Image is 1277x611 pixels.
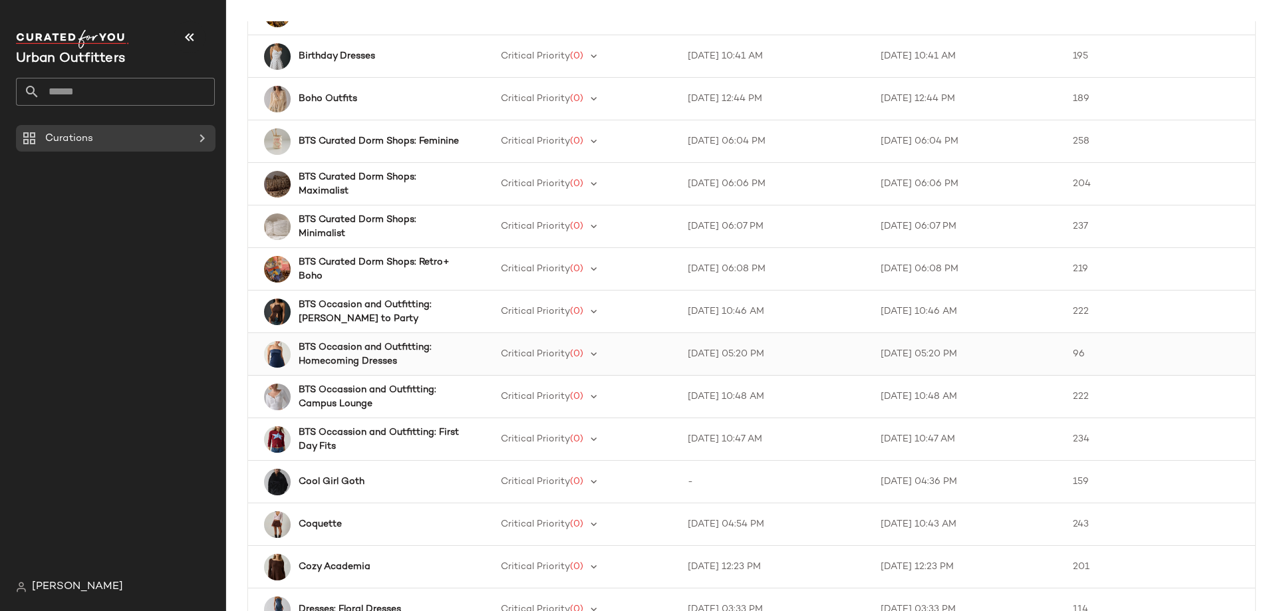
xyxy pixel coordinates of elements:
td: [DATE] 10:41 AM [870,35,1063,78]
b: Boho Outfits [299,92,357,106]
td: [DATE] 10:46 AM [677,291,870,333]
b: Birthday Dresses [299,49,375,63]
td: [DATE] 10:47 AM [677,418,870,461]
td: [DATE] 05:20 PM [870,333,1063,376]
img: 102050986_060_b [264,426,291,453]
span: (0) [570,392,583,402]
td: 222 [1062,291,1255,333]
span: Critical Priority [501,434,570,444]
b: BTS Curated Dorm Shops: Feminine [299,134,459,148]
span: Critical Priority [501,349,570,359]
b: BTS Occasion and Outfitting: Homecoming Dresses [299,340,461,368]
img: 103681524_000_b [264,256,291,283]
b: BTS Occassion and Outfitting: Campus Lounge [299,383,461,411]
b: Cozy Academia [299,560,370,574]
b: BTS Curated Dorm Shops: Retro+ Boho [299,255,461,283]
span: (0) [570,519,583,529]
td: 237 [1062,205,1255,248]
img: 102012036_010_b [264,384,291,410]
span: Critical Priority [501,264,570,274]
span: Critical Priority [501,136,570,146]
td: [DATE] 04:36 PM [870,461,1063,503]
span: Critical Priority [501,179,570,189]
td: [DATE] 05:20 PM [677,333,870,376]
span: (0) [570,264,583,274]
span: (0) [570,51,583,61]
span: Critical Priority [501,519,570,529]
span: (0) [570,136,583,146]
td: 96 [1062,333,1255,376]
img: 102068723_066_b [264,511,291,538]
span: Curations [45,131,93,146]
span: (0) [570,477,583,487]
td: [DATE] 12:23 PM [677,546,870,588]
td: [DATE] 10:48 AM [870,376,1063,418]
td: [DATE] 12:23 PM [870,546,1063,588]
b: BTS Curated Dorm Shops: Maximalist [299,170,461,198]
td: 189 [1062,78,1255,120]
td: 201 [1062,546,1255,588]
td: [DATE] 12:44 PM [677,78,870,120]
td: 195 [1062,35,1255,78]
img: 103434866_042_b [264,469,291,495]
td: [DATE] 10:41 AM [677,35,870,78]
td: [DATE] 10:43 AM [870,503,1063,546]
td: [DATE] 06:07 PM [677,205,870,248]
td: [DATE] 06:07 PM [870,205,1063,248]
td: 222 [1062,376,1255,418]
b: BTS Occasion and Outfitting: [PERSON_NAME] to Party [299,298,461,326]
span: (0) [570,221,583,231]
td: [DATE] 06:06 PM [870,163,1063,205]
span: Critical Priority [501,392,570,402]
b: BTS Occassion and Outfitting: First Day Fits [299,426,461,453]
img: 101946978_010_b [264,43,291,70]
span: Critical Priority [501,51,570,61]
span: (0) [570,562,583,572]
span: (0) [570,349,583,359]
td: 243 [1062,503,1255,546]
span: Critical Priority [501,221,570,231]
td: 219 [1062,248,1255,291]
b: BTS Curated Dorm Shops: Minimalist [299,213,461,241]
td: [DATE] 06:04 PM [870,120,1063,163]
td: [DATE] 06:08 PM [870,248,1063,291]
td: [DATE] 06:06 PM [677,163,870,205]
td: [DATE] 06:08 PM [677,248,870,291]
span: (0) [570,306,583,316]
img: 101231777_010_b [264,213,291,240]
td: 204 [1062,163,1255,205]
td: 258 [1062,120,1255,163]
img: svg%3e [16,582,27,592]
td: 159 [1062,461,1255,503]
td: 234 [1062,418,1255,461]
span: Critical Priority [501,306,570,316]
span: Critical Priority [501,562,570,572]
span: Critical Priority [501,94,570,104]
img: 92727833_065_b [264,128,291,155]
img: cfy_white_logo.C9jOOHJF.svg [16,30,129,49]
span: (0) [570,94,583,104]
span: [PERSON_NAME] [32,579,123,595]
td: [DATE] 04:54 PM [677,503,870,546]
span: Current Company Name [16,52,125,66]
img: 97256739_070_b [264,171,291,197]
td: [DATE] 10:48 AM [677,376,870,418]
span: Critical Priority [501,477,570,487]
img: 103116893_020_b [264,554,291,580]
td: [DATE] 06:04 PM [677,120,870,163]
b: Cool Girl Goth [299,475,364,489]
td: - [677,461,870,503]
td: [DATE] 12:44 PM [870,78,1063,120]
b: Coquette [299,517,342,531]
img: 105052401_020_b [264,299,291,325]
span: (0) [570,434,583,444]
span: (0) [570,179,583,189]
img: 100520246_041_b [264,341,291,368]
td: [DATE] 10:47 AM [870,418,1063,461]
td: [DATE] 10:46 AM [870,291,1063,333]
img: 103910386_011_b [264,86,291,112]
